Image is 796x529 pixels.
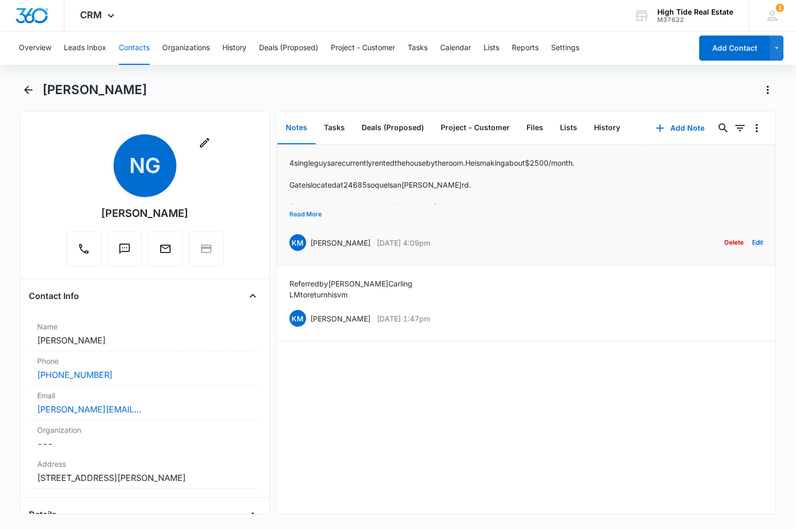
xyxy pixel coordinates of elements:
[289,201,575,212] p: Property has 2 homes on it. Owner lives in one of the homes.
[66,248,101,257] a: Call
[277,112,316,144] button: Notes
[64,31,106,65] button: Leads Inbox
[759,82,776,98] button: Actions
[310,237,371,248] p: [PERSON_NAME]
[552,112,586,144] button: Lists
[29,290,79,302] h4: Contact Info
[289,157,575,168] p: 4 single guys are currently rented the house by the room. He is making about $2500/month.
[37,321,253,332] label: Name
[551,31,579,65] button: Settings
[148,248,183,257] a: Email
[377,313,430,324] p: [DATE] 1:47pm
[162,31,210,65] button: Organizations
[19,31,51,65] button: Overview
[20,82,36,98] button: Back
[37,438,253,450] dd: ---
[107,248,142,257] a: Text
[37,471,253,484] dd: [STREET_ADDRESS][PERSON_NAME]
[724,233,744,252] button: Delete
[748,120,765,136] button: Overflow Menu
[657,16,733,24] div: account id
[29,454,261,489] div: Address[STREET_ADDRESS][PERSON_NAME]
[107,232,142,266] button: Text
[377,237,430,248] p: [DATE] 4:09pm
[432,112,518,144] button: Project - Customer
[586,112,629,144] button: History
[37,403,142,416] a: [PERSON_NAME][EMAIL_ADDRESS][PERSON_NAME][DOMAIN_NAME]
[715,120,732,136] button: Search...
[776,4,784,12] div: notifications count
[119,31,150,65] button: Contacts
[316,112,353,144] button: Tasks
[353,112,432,144] button: Deals (Proposed)
[657,8,733,16] div: account name
[289,179,575,190] p: Gate is located at 24685 soquel san [PERSON_NAME] rd.
[66,232,101,266] button: Call
[37,369,113,381] a: [PHONE_NUMBER]
[289,204,322,224] button: Read More
[101,205,188,221] div: [PERSON_NAME]
[37,424,253,435] label: Organization
[29,386,261,420] div: Email[PERSON_NAME][EMAIL_ADDRESS][PERSON_NAME][DOMAIN_NAME]
[114,134,176,197] span: NG
[148,232,183,266] button: Email
[37,458,253,469] label: Address
[29,508,57,521] h4: Details
[408,31,428,65] button: Tasks
[289,310,306,327] span: KM
[484,31,499,65] button: Lists
[512,31,539,65] button: Reports
[29,420,261,454] div: Organization---
[80,9,102,20] span: CRM
[289,234,306,251] span: KM
[37,355,253,366] label: Phone
[244,506,261,523] button: Close
[776,4,784,12] span: 1
[42,82,147,98] h1: [PERSON_NAME]
[289,289,412,300] p: LM to return his vm
[259,31,318,65] button: Deals (Proposed)
[29,317,261,351] div: Name[PERSON_NAME]
[37,390,253,401] label: Email
[37,334,253,347] dd: [PERSON_NAME]
[331,31,395,65] button: Project - Customer
[732,120,748,136] button: Filters
[440,31,471,65] button: Calendar
[518,112,552,144] button: Files
[752,233,763,252] button: Edit
[222,31,246,65] button: History
[310,313,371,324] p: [PERSON_NAME]
[645,116,715,141] button: Add Note
[699,36,770,61] button: Add Contact
[29,351,261,386] div: Phone[PHONE_NUMBER]
[244,287,261,304] button: Close
[289,278,412,289] p: Referred by [PERSON_NAME] Carling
